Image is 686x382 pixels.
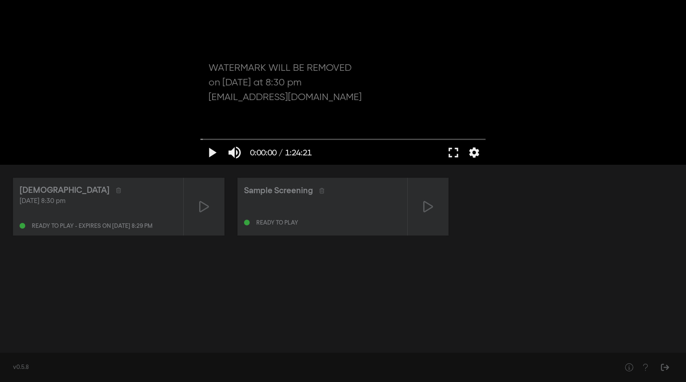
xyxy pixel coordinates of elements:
[244,185,313,197] div: Sample Screening
[621,359,637,375] button: Help
[246,140,316,165] button: 0:00:00 / 1:24:21
[465,140,484,165] button: Altre impostazioni
[637,359,653,375] button: Help
[256,220,298,226] div: Ready to play
[13,363,605,372] div: v0.5.8
[657,359,673,375] button: Sign Out
[200,140,223,165] button: Riproduci
[32,223,152,229] div: Ready to play - expires on [DATE] 8:29 pm
[442,140,465,165] button: Schermo intero
[20,196,177,206] div: [DATE] 8:30 pm
[223,140,246,165] button: Disattiva audio
[20,184,110,196] div: [DEMOGRAPHIC_DATA]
